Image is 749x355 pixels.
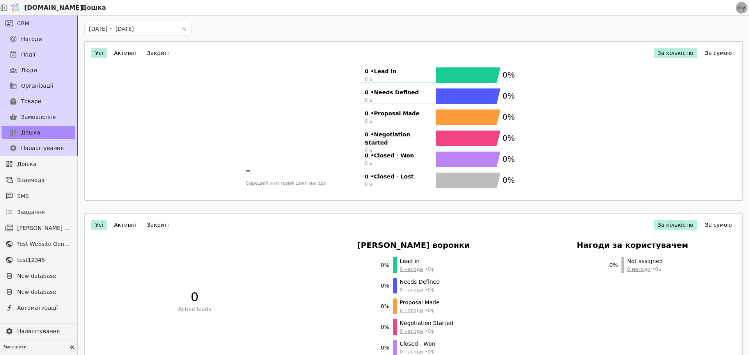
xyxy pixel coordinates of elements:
a: [DOMAIN_NAME] [8,0,78,15]
span: 0 $ [365,118,431,125]
strong: 0 • Needs Defined [365,88,431,97]
button: За сумою [701,48,736,58]
a: Автоматизації [2,302,75,314]
span: Дошка [17,160,71,168]
span: • 0 $ [400,265,434,273]
button: Усі [91,220,107,230]
img: Logo [9,0,21,15]
span: New database [17,272,71,280]
span: 0 $ [365,76,431,83]
span: [PERSON_NAME] розсилки [17,224,71,232]
span: Організації [21,82,53,90]
a: Організації [2,79,75,92]
span: 0 нагоди [627,266,650,272]
span: - [246,161,357,180]
button: За сумою [701,220,736,230]
span: Дошка [21,129,40,137]
a: Завдання [2,206,75,218]
a: New database [2,286,75,298]
text: 0% [502,112,515,122]
button: Активні [110,48,140,58]
h2: Дошка [78,3,106,12]
strong: 0 • Lead in [365,67,431,76]
strong: 0 • Closed - Lost [365,173,431,181]
span: Closed - Won [400,340,435,348]
a: Налаштування [2,142,75,154]
span: Люди [21,66,37,74]
button: Clear [181,26,186,32]
span: Взаємодії [17,176,71,184]
span: CRM [17,19,30,28]
span: Події [21,51,35,59]
a: Товари [2,95,75,108]
svg: close [181,26,186,32]
span: 0 нагоди [400,287,423,293]
a: Нагоди [2,33,75,45]
span: Negotiation Started [400,319,453,327]
a: Дошка [2,158,75,170]
span: • 0 $ [400,327,453,335]
span: 0 $ [365,181,431,188]
span: Налаштування [21,144,64,152]
span: 0 % [374,282,389,290]
span: • 0 $ [627,265,662,273]
span: 0 нагоди [400,266,423,272]
span: Test Website General template [17,240,71,248]
button: За кількістю [654,220,698,230]
a: SMS [2,190,75,202]
a: Налаштування [2,325,75,337]
strong: 0 • Proposal Made [365,110,431,118]
strong: 0 • Closed - Won [365,152,431,160]
a: [PERSON_NAME] розсилки [2,222,75,234]
input: dd/MM/yyyy ~ dd/MM/yyyy [85,22,176,35]
span: Товари [21,97,41,106]
text: 0% [502,154,515,164]
a: Події [2,48,75,61]
span: Середній життєвий цикл нагоди [246,180,357,187]
span: 0 нагоди [400,307,423,313]
span: 0 $ [365,160,431,167]
a: Test Website General template [2,238,75,250]
span: • 0 $ [400,307,440,314]
strong: 0 • Negotiation Started [365,131,431,147]
span: [DOMAIN_NAME] [24,3,83,12]
button: Закриті [143,220,173,230]
span: 0 нагоди [400,328,423,334]
a: New database [2,270,75,282]
span: Зменшити [3,344,67,351]
span: 0 % [374,344,389,352]
h3: [PERSON_NAME] воронки [357,239,470,251]
text: 0 [190,290,198,304]
span: Нагоди [21,35,42,43]
text: 0% [502,175,515,185]
button: За кількістю [654,48,698,58]
span: Завдання [17,208,45,216]
button: Закриті [143,48,173,58]
text: 0% [502,91,515,101]
span: New database [17,288,71,296]
a: Замовлення [2,111,75,123]
span: Налаштування [17,327,71,336]
button: Активні [110,220,140,230]
span: SMS [17,192,71,200]
span: 0 % [374,323,389,331]
span: Needs Defined [400,278,440,286]
button: Усі [91,48,107,58]
a: CRM [2,17,75,30]
a: Взаємодії [2,174,75,186]
span: 0 % [374,302,389,311]
span: 0 % [374,261,389,269]
a: Дошка [2,126,75,139]
text: 0% [502,133,515,143]
span: 0 $ [365,97,431,104]
h3: Нагоди за користувачем [577,239,689,251]
span: Замовлення [21,113,56,121]
a: Люди [2,64,75,76]
span: test12345 [17,256,71,264]
span: 0 $ [365,147,431,154]
span: Proposal Made [400,298,440,307]
a: my [736,2,747,14]
span: 0 % [602,261,618,269]
text: Active leads [178,306,211,312]
span: Lead in [400,257,434,265]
